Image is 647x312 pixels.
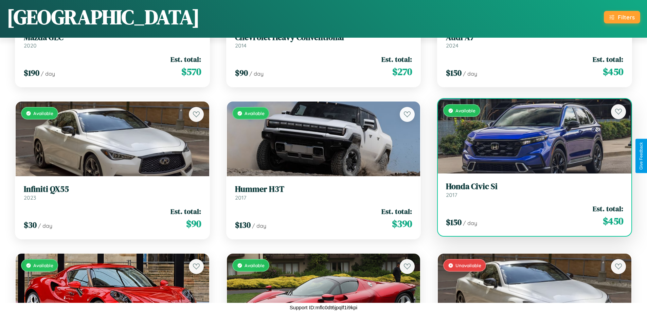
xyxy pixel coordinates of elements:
div: Give Feedback [639,142,644,170]
a: Chevrolet Heavy Conventional2014 [235,33,412,49]
span: Available [33,262,53,268]
h3: Honda Civic Si [446,182,623,191]
span: Est. total: [170,54,201,64]
span: Available [245,262,265,268]
span: $ 450 [603,214,623,228]
span: / day [252,222,266,229]
span: Available [245,110,265,116]
span: 2017 [446,191,457,198]
span: Unavailable [455,262,481,268]
h1: [GEOGRAPHIC_DATA] [7,3,200,31]
span: 2024 [446,42,459,49]
span: / day [463,70,477,77]
span: Est. total: [170,206,201,216]
span: Available [33,110,53,116]
span: $ 390 [392,217,412,231]
span: Est. total: [381,206,412,216]
a: Honda Civic Si2017 [446,182,623,198]
span: $ 130 [235,219,251,231]
span: Available [455,108,475,113]
span: / day [249,70,264,77]
span: $ 30 [24,219,37,231]
h3: Chevrolet Heavy Conventional [235,33,412,42]
div: Filters [618,14,635,21]
span: 2023 [24,194,36,201]
h3: Infiniti QX55 [24,184,201,194]
span: 2017 [235,194,246,201]
span: $ 270 [392,65,412,78]
span: Est. total: [593,204,623,214]
button: Filters [604,11,640,23]
span: / day [38,222,52,229]
a: Hummer H3T2017 [235,184,412,201]
span: $ 570 [181,65,201,78]
span: $ 150 [446,67,462,78]
span: $ 450 [603,65,623,78]
a: Audi A72024 [446,33,623,49]
span: Est. total: [593,54,623,64]
span: / day [463,220,477,226]
span: 2020 [24,42,37,49]
h3: Hummer H3T [235,184,412,194]
a: Infiniti QX552023 [24,184,201,201]
p: Support ID: mflc0dt6jpqlf1i9kpi [290,303,357,312]
a: Mazda GLC2020 [24,33,201,49]
span: 2014 [235,42,247,49]
span: $ 150 [446,217,462,228]
span: $ 90 [186,217,201,231]
span: $ 90 [235,67,248,78]
span: / day [41,70,55,77]
span: Est. total: [381,54,412,64]
span: $ 190 [24,67,39,78]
